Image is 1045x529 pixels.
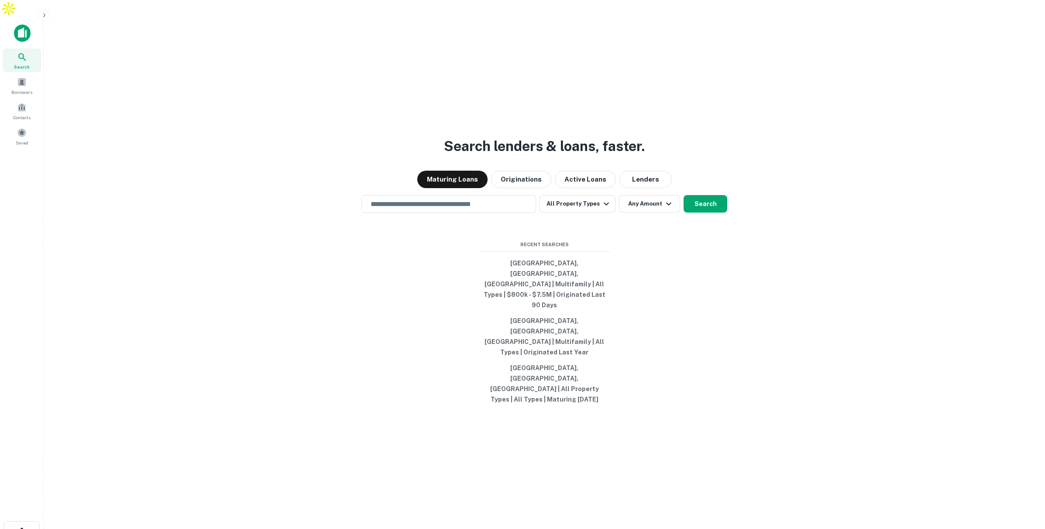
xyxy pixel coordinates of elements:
[479,241,610,248] span: Recent Searches
[3,124,41,148] a: Saved
[444,136,645,157] h3: Search lenders & loans, faster.
[619,171,672,188] button: Lenders
[491,171,551,188] button: Originations
[479,255,610,313] button: [GEOGRAPHIC_DATA], [GEOGRAPHIC_DATA], [GEOGRAPHIC_DATA] | Multifamily | All Types | $800k - $7.5M...
[619,195,680,213] button: Any Amount
[3,99,41,123] a: Contacts
[1001,459,1045,501] iframe: Chat Widget
[3,74,41,97] a: Borrowers
[555,171,616,188] button: Active Loans
[3,48,41,72] a: Search
[684,195,727,213] button: Search
[14,24,31,42] img: capitalize-icon.png
[14,63,30,70] span: Search
[11,89,32,96] span: Borrowers
[540,195,615,213] button: All Property Types
[13,114,31,121] span: Contacts
[479,313,610,360] button: [GEOGRAPHIC_DATA], [GEOGRAPHIC_DATA], [GEOGRAPHIC_DATA] | Multifamily | All Types | Originated La...
[16,139,28,146] span: Saved
[479,360,610,407] button: [GEOGRAPHIC_DATA], [GEOGRAPHIC_DATA], [GEOGRAPHIC_DATA] | All Property Types | All Types | Maturi...
[417,171,488,188] button: Maturing Loans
